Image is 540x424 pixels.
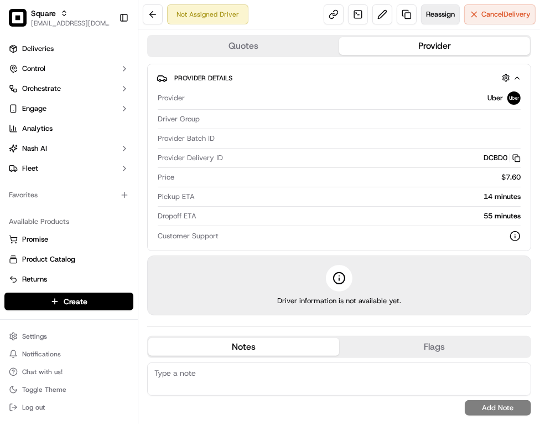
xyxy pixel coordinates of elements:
[22,385,66,394] span: Toggle Theme
[4,60,133,78] button: Control
[9,254,129,264] a: Product Catalog
[158,153,223,163] span: Provider Delivery ID
[339,37,530,55] button: Provider
[4,100,133,118] button: Engage
[464,4,536,24] button: CancelDelivery
[158,134,215,144] span: Provider Batch ID
[421,4,460,24] button: Reassign
[481,9,531,19] span: Cancel Delivery
[9,9,27,27] img: Square
[157,69,522,87] button: Provider Details
[487,93,503,103] span: Uber
[4,140,133,157] button: Nash AI
[11,11,33,33] img: Nash
[22,367,63,376] span: Chat with us!
[4,400,133,415] button: Log out
[22,124,53,134] span: Analytics
[484,153,521,163] button: DCBD0
[29,71,199,83] input: Got a question? Start typing here...
[277,296,401,306] span: Driver information is not available yet.
[158,211,196,221] span: Dropoff ETA
[105,161,178,172] span: API Documentation
[11,162,20,171] div: 📗
[9,234,129,244] a: Promise
[11,106,31,126] img: 1736555255976-a54dd68f-1ca7-489b-9aae-adbdc363a1c4
[7,156,89,176] a: 📗Knowledge Base
[4,382,133,397] button: Toggle Theme
[78,187,134,196] a: Powered byPylon
[4,160,133,177] button: Fleet
[507,91,521,105] img: uber-new-logo.jpeg
[201,211,521,221] div: 55 minutes
[4,346,133,362] button: Notifications
[9,274,129,284] a: Returns
[158,172,174,182] span: Price
[4,329,133,344] button: Settings
[22,144,47,154] span: Nash AI
[158,114,200,124] span: Driver Group
[22,104,46,114] span: Engage
[89,156,182,176] a: 💻API Documentation
[148,338,339,356] button: Notes
[4,80,133,98] button: Orchestrate
[426,9,455,19] span: Reassign
[22,64,45,74] span: Control
[22,84,61,94] span: Orchestrate
[11,44,201,62] p: Welcome 👋
[4,231,133,248] button: Promise
[188,109,201,122] button: Start new chat
[4,293,133,310] button: Create
[38,117,140,126] div: We're available if you need us!
[158,192,195,202] span: Pickup ETA
[4,270,133,288] button: Returns
[199,192,521,202] div: 14 minutes
[4,251,133,268] button: Product Catalog
[22,403,45,412] span: Log out
[22,44,54,54] span: Deliveries
[31,19,110,28] button: [EMAIL_ADDRESS][DOMAIN_NAME]
[38,106,181,117] div: Start new chat
[148,37,339,55] button: Quotes
[4,186,133,204] div: Favorites
[22,234,48,244] span: Promise
[22,332,47,341] span: Settings
[22,350,61,359] span: Notifications
[174,74,232,83] span: Provider Details
[4,120,133,137] a: Analytics
[4,213,133,231] div: Available Products
[501,172,521,182] span: $7.60
[4,40,133,58] a: Deliveries
[110,188,134,196] span: Pylon
[22,274,47,284] span: Returns
[22,254,75,264] span: Product Catalog
[64,296,87,307] span: Create
[158,93,185,103] span: Provider
[4,4,115,31] button: SquareSquare[EMAIL_ADDRESS][DOMAIN_NAME]
[339,338,530,356] button: Flags
[94,162,102,171] div: 💻
[31,8,56,19] button: Square
[158,231,219,241] span: Customer Support
[22,161,85,172] span: Knowledge Base
[4,364,133,380] button: Chat with us!
[22,164,38,173] span: Fleet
